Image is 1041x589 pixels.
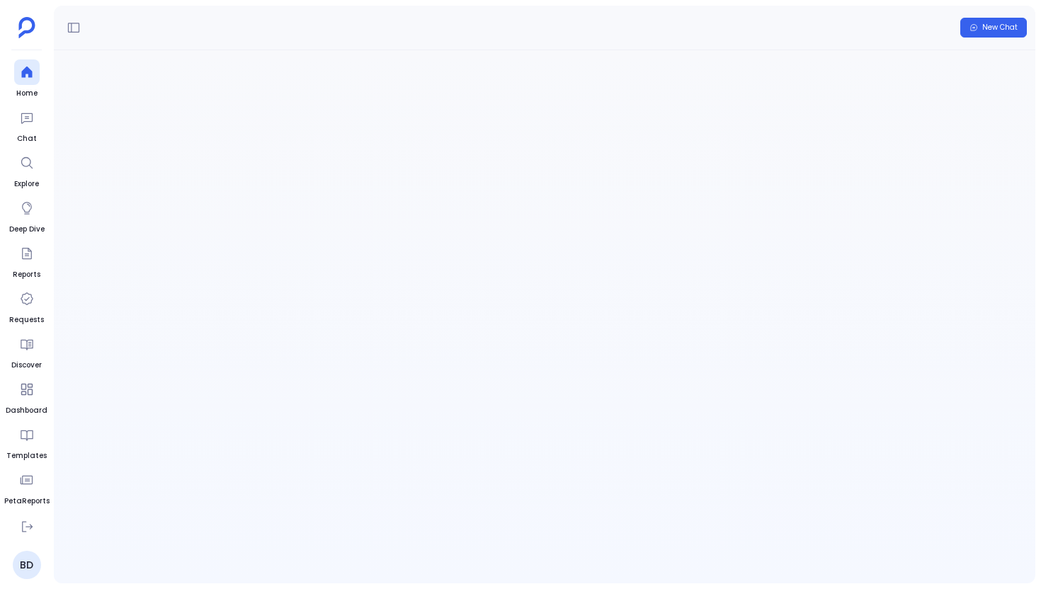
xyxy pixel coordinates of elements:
a: BD [13,551,41,579]
span: Deep Dive [9,224,45,235]
span: PetaReports [4,496,50,507]
a: Home [14,59,40,99]
span: Discover [11,360,42,371]
a: Deep Dive [9,195,45,235]
span: Templates [6,450,47,462]
a: PetaReports [4,467,50,507]
span: Chat [14,133,40,144]
span: Reports [13,269,40,280]
a: Requests [9,286,44,326]
a: Templates [6,422,47,462]
a: Explore [14,150,40,190]
span: Dashboard [6,405,47,416]
span: New Chat [982,23,1018,33]
a: Reports [13,241,40,280]
span: Home [14,88,40,99]
span: Conversation not found [54,72,1035,87]
span: Requests [9,314,44,326]
a: Discover [11,331,42,371]
button: New Chat [960,18,1027,38]
span: Explore [14,178,40,190]
img: petavue logo [18,17,35,38]
a: Dashboard [6,377,47,416]
a: Chat [14,105,40,144]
